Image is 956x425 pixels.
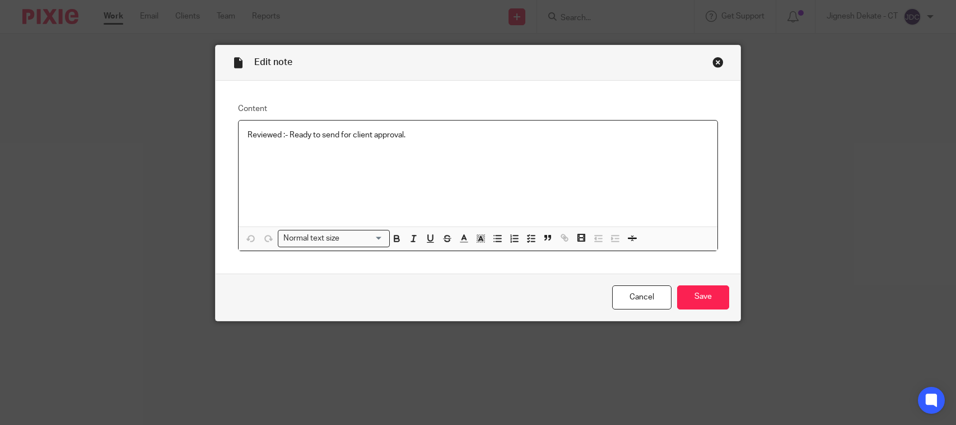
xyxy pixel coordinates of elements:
span: Edit note [254,58,292,67]
input: Save [677,285,729,309]
a: Cancel [612,285,671,309]
span: Normal text size [281,233,342,244]
label: Content [238,103,718,114]
input: Search for option [343,233,383,244]
div: Close this dialog window [712,57,724,68]
div: Search for option [278,230,390,247]
p: Reviewed :- Ready to send for client approval. [248,130,708,141]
